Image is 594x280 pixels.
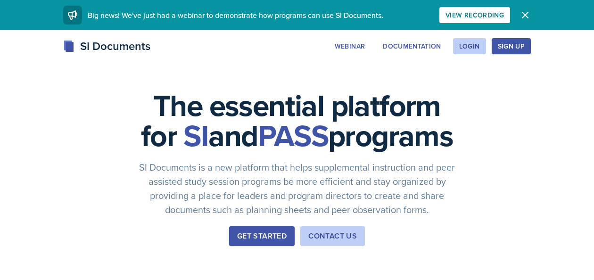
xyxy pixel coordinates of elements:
[237,231,287,242] div: Get Started
[377,38,447,54] button: Documentation
[439,7,510,23] button: View Recording
[492,38,531,54] button: Sign Up
[383,42,441,50] div: Documentation
[229,226,295,246] button: Get Started
[329,38,371,54] button: Webinar
[498,42,525,50] div: Sign Up
[453,38,486,54] button: Login
[335,42,365,50] div: Webinar
[445,11,504,19] div: View Recording
[300,226,365,246] button: Contact Us
[63,38,150,55] div: SI Documents
[308,231,357,242] div: Contact Us
[88,10,383,20] span: Big news! We've just had a webinar to demonstrate how programs can use SI Documents.
[459,42,480,50] div: Login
